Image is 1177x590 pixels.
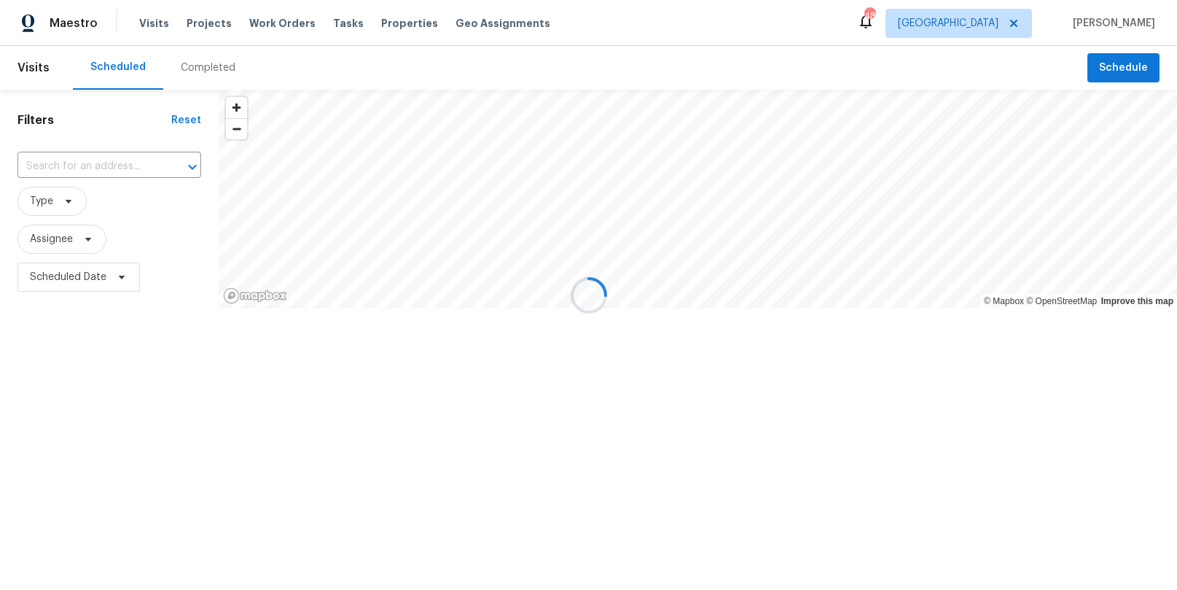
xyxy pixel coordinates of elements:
button: Zoom in [226,97,247,118]
a: Mapbox homepage [223,287,287,304]
a: OpenStreetMap [1026,296,1097,306]
button: Zoom out [226,118,247,139]
a: Improve this map [1101,296,1173,306]
div: 48 [864,9,875,23]
span: Zoom out [226,119,247,139]
a: Mapbox [984,296,1024,306]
